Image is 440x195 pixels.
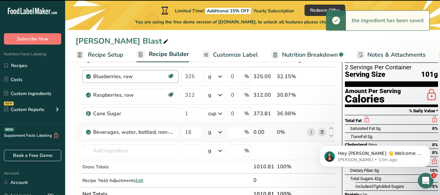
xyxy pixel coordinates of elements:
[350,126,375,131] span: Saturated Fat
[213,50,258,59] span: Customize Label
[277,128,305,136] div: 0%
[253,176,274,184] div: 0
[345,94,401,104] div: Calories
[206,8,251,14] span: Additional 15% OFF
[93,73,167,80] div: Blueberries, raw
[350,176,373,181] span: Total Sugars
[4,128,14,132] div: BETA
[93,110,175,118] div: Cane Sugar
[4,33,61,45] button: Subscribe Now
[4,150,61,161] a: Book a Free Demo
[421,71,438,79] span: 101g
[82,163,178,170] div: Gross Totals
[345,64,438,71] div: 2 Servings Per Container
[418,173,433,188] iframe: Intercom live chat
[136,47,189,63] a: Recipe Builder
[305,5,345,16] button: Redeem Offer
[17,35,49,42] span: Subscribe Now
[82,177,178,184] div: Recipe Yield Adjustments
[93,128,175,136] div: Beverages, water, bottled, non-carbonated, CRYSTAL GEYSER
[208,128,211,136] div: g
[310,7,340,14] span: Redeem Offer
[76,35,170,47] div: [PERSON_NAME] Blast
[277,163,305,171] div: 100%
[282,50,338,59] span: Nutrition Breakdown
[82,144,178,157] input: Add Ingredient
[208,91,211,99] div: g
[345,71,385,79] span: Serving Size
[4,106,44,113] div: Custom Reports
[88,50,123,59] span: Recipe Setup
[345,88,401,94] div: Amount Per Serving
[135,19,370,25] span: You are using the free demo version of [DOMAIN_NAME], to unlock all features please choose one of...
[277,73,305,80] div: 32.15%
[253,91,274,99] div: 312.00
[208,110,216,118] div: cup
[367,50,426,59] span: Notes & Attachments
[271,48,343,62] a: Nutrition Breakdown
[345,33,438,63] h1: Nutrition Facts
[432,126,438,131] span: 0%
[277,110,305,118] div: 36.98%
[356,48,426,62] a: Notes & Attachments
[345,118,362,123] span: Total Fat
[93,91,167,99] div: Raspberries, raw
[371,184,378,189] span: 37g
[277,91,305,99] div: 30.87%
[253,8,294,14] span: Yearly Subscription
[253,73,274,80] div: 325.00
[208,147,211,155] div: g
[135,177,143,184] span: Edit
[307,128,315,136] a: i
[374,176,381,181] span: 42g
[149,50,189,59] span: Recipe Builder
[253,163,274,171] div: 1010.81
[430,184,438,189] span: 75%
[253,110,274,118] div: 373.81
[355,184,404,189] span: Includes Added Sugars
[76,48,123,62] a: Recipe Setup
[202,48,258,62] a: Customize Label
[346,11,429,30] div: the ingredient has been saved
[253,128,274,136] div: 0.00
[4,102,14,105] div: NEW
[310,132,440,177] iframe: Intercom notifications message
[376,126,380,131] span: 0g
[345,107,438,115] section: % Daily Value *
[431,173,436,178] span: 1
[208,73,211,80] div: g
[160,7,294,14] div: Limited Time!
